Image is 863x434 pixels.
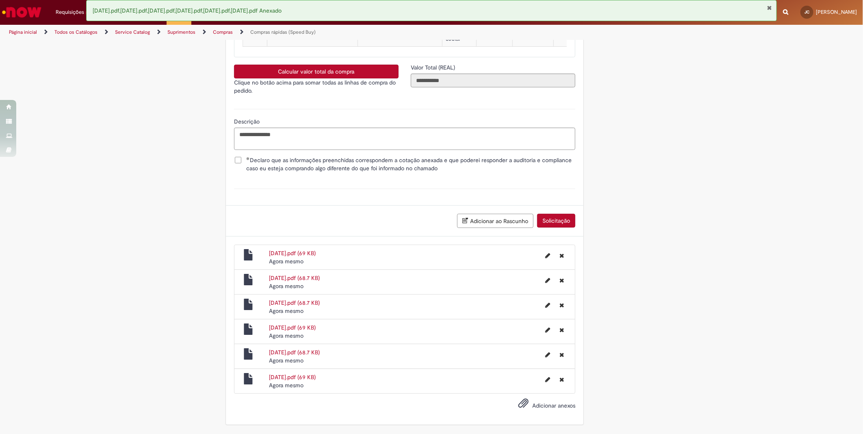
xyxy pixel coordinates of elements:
[269,357,304,364] span: Agora mesmo
[250,29,316,35] a: Compras rápidas (Speed Buy)
[269,349,320,356] a: [DATE].pdf (68.7 KB)
[804,9,809,15] span: JC
[540,348,555,361] button: Editar nome de arquivo ABRIL 2025.pdf
[269,382,304,389] span: Agora mesmo
[540,299,555,312] button: Editar nome de arquivo MAIO 2025.pdf
[555,274,569,287] button: Excluir JUNHO 2025.pdf
[269,382,304,389] time: 30/09/2025 18:29:26
[540,373,555,386] button: Editar nome de arquivo AGOSTO 2025.pdf
[269,324,316,331] a: [DATE].pdf (69 KB)
[411,64,457,71] span: Somente leitura - Valor Total (REAL)
[537,214,575,228] button: Solicitação
[6,25,569,40] ul: Trilhas de página
[411,74,575,87] input: Valor Total (REAL)
[540,274,555,287] button: Editar nome de arquivo JUNHO 2025.pdf
[1,4,43,20] img: ServiceNow
[516,396,531,414] button: Adicionar anexos
[269,332,304,339] time: 30/09/2025 18:29:27
[269,373,316,381] a: [DATE].pdf (69 KB)
[115,29,150,35] a: Service Catalog
[555,299,569,312] button: Excluir MAIO 2025.pdf
[269,307,304,315] span: Agora mesmo
[234,128,575,150] textarea: Descrição
[213,29,233,35] a: Compras
[269,258,304,265] time: 30/09/2025 18:29:27
[411,63,457,72] label: Somente leitura - Valor Total (REAL)
[234,65,399,78] button: Calcular valor total da compra
[457,214,533,228] button: Adicionar ao Rascunho
[269,282,304,290] time: 30/09/2025 18:29:27
[9,29,37,35] a: Página inicial
[555,249,569,262] button: Excluir JULHO 2025.pdf
[54,29,98,35] a: Todos os Catálogos
[816,9,857,15] span: [PERSON_NAME]
[540,323,555,336] button: Editar nome de arquivo SETEMBRO 2025.pdf
[767,4,772,11] button: Fechar Notificação
[269,332,304,339] span: Agora mesmo
[246,157,250,160] span: Obrigatório Preenchido
[269,274,320,282] a: [DATE].pdf (68.7 KB)
[555,373,569,386] button: Excluir AGOSTO 2025.pdf
[269,357,304,364] time: 30/09/2025 18:29:26
[93,7,282,14] span: [DATE].pdf,[DATE].pdf,[DATE].pdf,[DATE].pdf,[DATE].pdf,[DATE].pdf Anexado
[540,249,555,262] button: Editar nome de arquivo JULHO 2025.pdf
[234,118,261,125] span: Descrição
[269,299,320,306] a: [DATE].pdf (68.7 KB)
[269,282,304,290] span: Agora mesmo
[269,258,304,265] span: Agora mesmo
[86,9,92,16] span: 1
[246,156,575,172] span: Declaro que as informações preenchidas correspondem a cotação anexada e que poderei responder a a...
[532,402,575,409] span: Adicionar anexos
[555,323,569,336] button: Excluir SETEMBRO 2025.pdf
[56,8,84,16] span: Requisições
[234,78,399,95] p: Clique no botão acima para somar todas as linhas de compra do pedido.
[167,29,195,35] a: Suprimentos
[269,250,316,257] a: [DATE].pdf (69 KB)
[269,307,304,315] time: 30/09/2025 18:29:27
[555,348,569,361] button: Excluir ABRIL 2025.pdf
